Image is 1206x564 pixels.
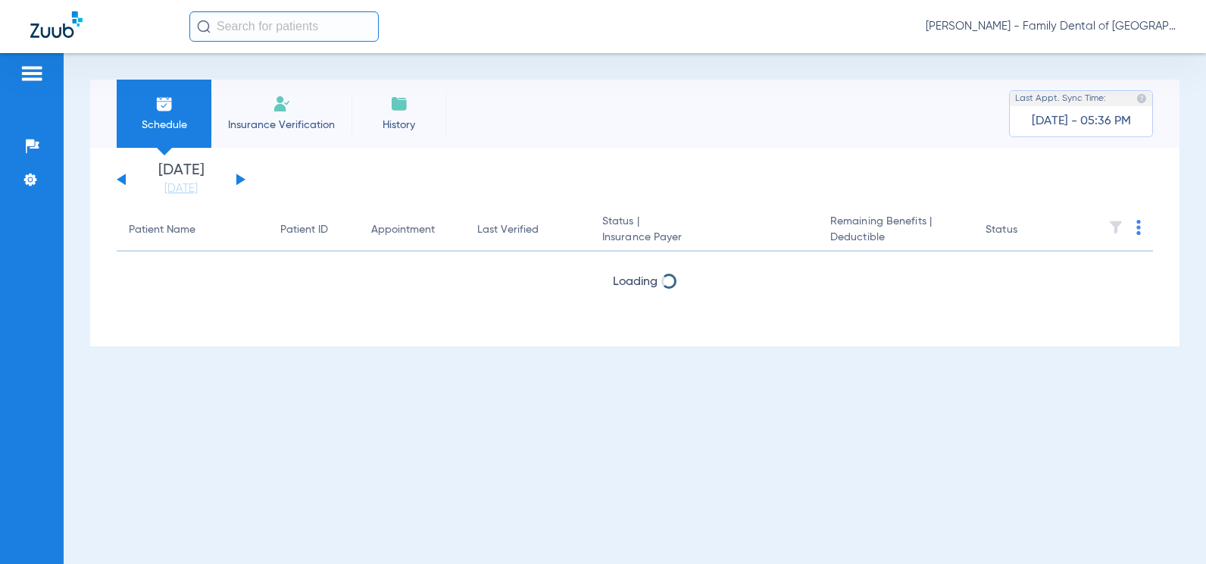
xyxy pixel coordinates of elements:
th: Status | [590,209,818,252]
span: Schedule [128,117,200,133]
span: Insurance Verification [223,117,340,133]
span: Loading [613,276,658,288]
li: [DATE] [136,163,227,196]
div: Appointment [371,222,435,238]
div: Appointment [371,222,453,238]
img: Manual Insurance Verification [273,95,291,113]
th: Remaining Benefits | [818,209,973,252]
img: hamburger-icon [20,64,44,83]
span: [DATE] - 05:36 PM [1032,114,1131,129]
span: History [363,117,435,133]
div: Patient Name [129,222,256,238]
a: [DATE] [136,181,227,196]
input: Search for patients [189,11,379,42]
span: Last Appt. Sync Time: [1015,91,1106,106]
span: [PERSON_NAME] - Family Dental of [GEOGRAPHIC_DATA] [926,19,1176,34]
img: Zuub Logo [30,11,83,38]
div: Patient ID [280,222,328,238]
div: Patient Name [129,222,195,238]
img: group-dot-blue.svg [1136,220,1141,235]
div: Last Verified [477,222,539,238]
img: Search Icon [197,20,211,33]
img: filter.svg [1108,220,1123,235]
span: Insurance Payer [602,230,806,246]
img: last sync help info [1136,93,1147,104]
th: Status [973,209,1076,252]
img: History [390,95,408,113]
span: Deductible [830,230,961,246]
div: Patient ID [280,222,347,238]
div: Last Verified [477,222,578,238]
img: Schedule [155,95,173,113]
